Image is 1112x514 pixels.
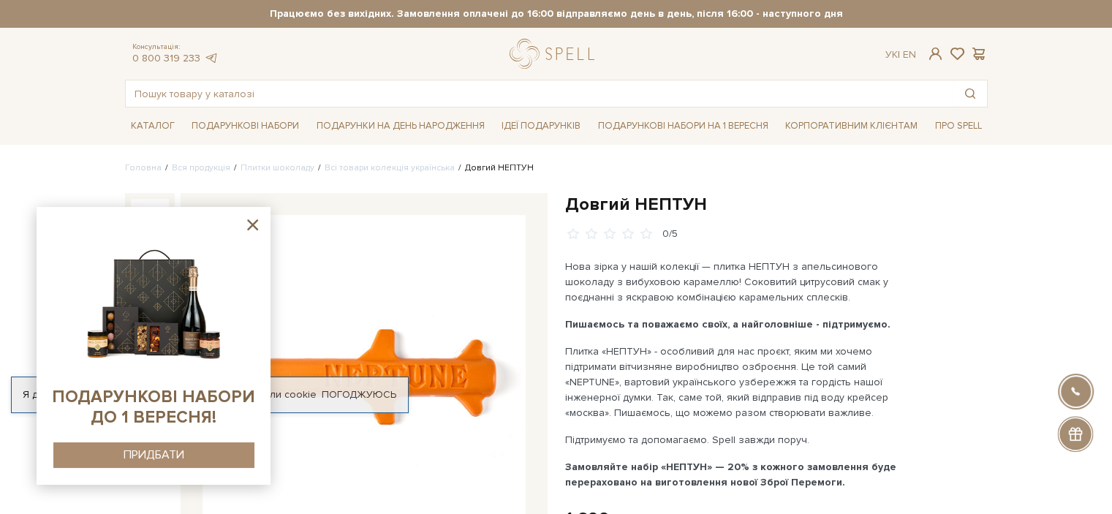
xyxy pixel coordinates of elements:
a: Подарункові набори [186,115,305,137]
a: Всі товари колекція українська [325,162,455,173]
div: Ук [885,48,916,61]
a: Плитки шоколаду [241,162,314,173]
a: файли cookie [250,388,317,401]
p: Плитка «НЕПТУН» - особливий для нас проєкт, яким ми хочемо підтримати вітчизняне виробництво озбр... [565,344,908,420]
a: Головна [125,162,162,173]
b: Пишаємось та поважаємо своїх, а найголовніше - підтримуємо. [565,318,890,330]
input: Пошук товару у каталозі [126,80,953,107]
a: Подарунки на День народження [311,115,491,137]
a: Погоджуюсь [322,388,396,401]
div: Я дозволяю [DOMAIN_NAME] використовувати [12,388,408,401]
a: Корпоративним клієнтам [779,113,923,138]
a: Ідеї подарунків [496,115,586,137]
li: Довгий НЕПТУН [455,162,534,175]
a: 0 800 319 233 [132,52,200,64]
a: Про Spell [929,115,988,137]
h1: Довгий НЕПТУН [565,193,988,216]
p: Нова зірка у нашій колекції — плитка НЕПТУН з апельсинового шоколаду з вибуховою карамеллю! Соков... [565,259,908,305]
a: Вся продукція [172,162,230,173]
p: Підтримуємо та допомагаємо. Spell завжди поруч. [565,432,908,447]
a: Подарункові набори на 1 Вересня [592,113,774,138]
strong: Працюємо без вихідних. Замовлення оплачені до 16:00 відправляємо день в день, після 16:00 - насту... [125,7,988,20]
a: telegram [204,52,219,64]
a: Каталог [125,115,181,137]
a: logo [510,39,601,69]
a: En [903,48,916,61]
img: Довгий НЕПТУН [131,199,169,237]
span: Консультація: [132,42,219,52]
b: Замовляйте набір «НЕПТУН» — 20% з кожного замовлення буде перераховано на виготовлення нової Збро... [565,461,896,488]
div: 0/5 [662,227,678,241]
button: Пошук товару у каталозі [953,80,987,107]
span: | [898,48,900,61]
